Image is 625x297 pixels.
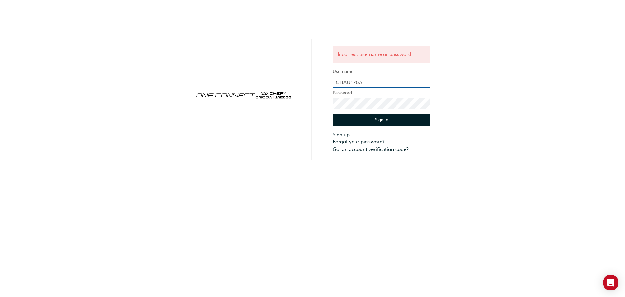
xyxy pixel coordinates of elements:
[333,138,430,146] a: Forgot your password?
[333,46,430,63] div: Incorrect username or password.
[333,131,430,139] a: Sign up
[333,68,430,76] label: Username
[195,86,292,103] img: oneconnect
[333,77,430,88] input: Username
[333,89,430,97] label: Password
[333,114,430,126] button: Sign In
[603,275,618,290] div: Open Intercom Messenger
[333,146,430,153] a: Got an account verification code?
